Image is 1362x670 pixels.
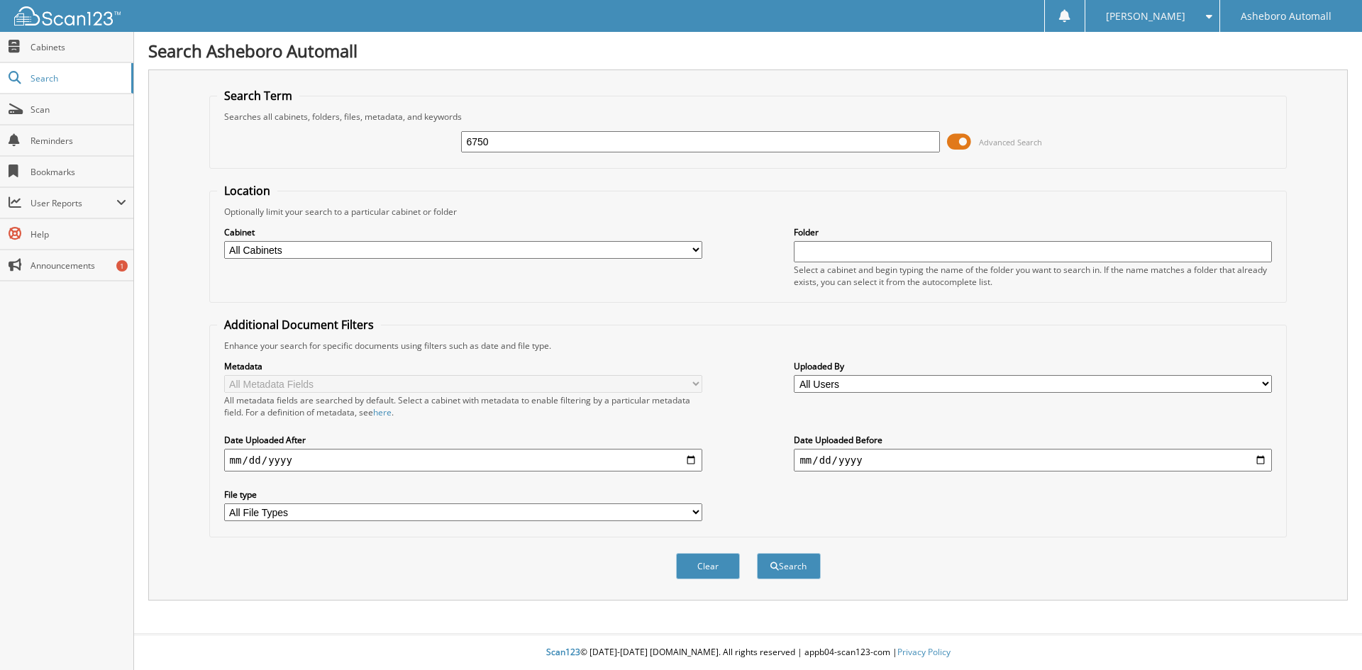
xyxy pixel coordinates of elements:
[116,260,128,272] div: 1
[31,166,126,178] span: Bookmarks
[794,449,1272,471] input: end
[224,226,702,238] label: Cabinet
[217,88,299,104] legend: Search Term
[224,394,702,418] div: All metadata fields are searched by default. Select a cabinet with metadata to enable filtering b...
[224,434,702,446] label: Date Uploaded After
[546,646,580,658] span: Scan123
[217,340,1280,352] div: Enhance your search for specific documents using filters such as date and file type.
[224,488,702,501] label: File type
[1241,12,1331,21] span: Asheboro Automall
[224,449,702,471] input: start
[31,104,126,116] span: Scan
[757,553,821,579] button: Search
[794,360,1272,372] label: Uploaded By
[31,197,116,209] span: User Reports
[217,183,277,199] legend: Location
[794,264,1272,288] div: Select a cabinet and begin typing the name of the folder you want to search in. If the name match...
[979,137,1042,147] span: Advanced Search
[31,259,126,272] span: Announcements
[676,553,740,579] button: Clear
[14,6,121,26] img: scan123-logo-white.svg
[794,226,1272,238] label: Folder
[217,111,1280,123] div: Searches all cabinets, folders, files, metadata, and keywords
[897,646,951,658] a: Privacy Policy
[31,135,126,147] span: Reminders
[217,317,381,333] legend: Additional Document Filters
[31,72,124,84] span: Search
[224,360,702,372] label: Metadata
[217,206,1280,218] div: Optionally limit your search to a particular cabinet or folder
[31,41,126,53] span: Cabinets
[31,228,126,240] span: Help
[1106,12,1185,21] span: [PERSON_NAME]
[148,39,1348,62] h1: Search Asheboro Automall
[134,635,1362,670] div: © [DATE]-[DATE] [DOMAIN_NAME]. All rights reserved | appb04-scan123-com |
[373,406,392,418] a: here
[794,434,1272,446] label: Date Uploaded Before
